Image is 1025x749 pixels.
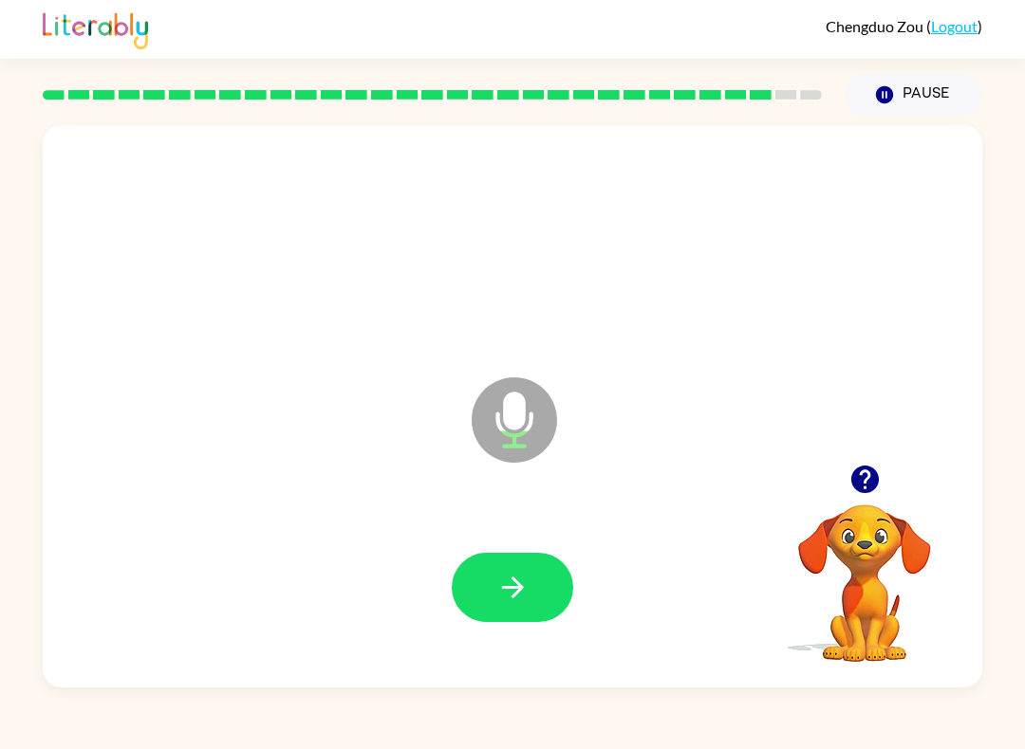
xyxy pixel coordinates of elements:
button: Pause [845,73,982,117]
video: Your browser must support playing .mp4 files to use Literably. Please try using another browser. [770,475,960,665]
div: ( ) [826,17,982,35]
img: Literably [43,8,148,49]
span: Chengduo Zou [826,17,926,35]
a: Logout [931,17,978,35]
